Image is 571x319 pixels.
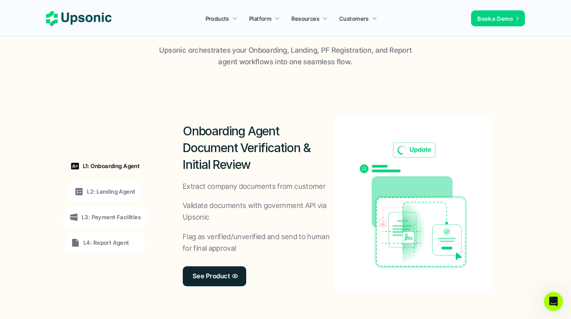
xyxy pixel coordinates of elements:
[292,14,320,23] p: Resources
[183,200,334,223] p: Validate documents with government API via Upsonic
[183,231,334,254] p: Flag as verified/unverified and send to human for final approval
[183,266,246,286] a: See Product
[156,45,415,68] p: Upsonic orchestrates your Onboarding, Landing, PF Registration, and Report agent workflows into o...
[478,14,513,23] p: Book a Demo
[249,14,271,23] p: Platform
[471,10,525,26] a: Book a Demo
[183,181,326,192] p: Extract company documents from customer
[183,123,334,173] h2: Onboarding Agent Document Verification & Initial Review
[201,11,242,26] a: Products
[340,14,369,23] p: Customers
[82,213,141,221] p: L3: Payment Facilities
[87,187,135,196] p: L2: Landing Agent
[205,14,229,23] p: Products
[83,238,129,247] p: L4: Report Agent
[193,270,230,282] p: See Product
[83,162,140,170] p: L1: Onboarding Agent
[544,292,563,311] iframe: Intercom live chat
